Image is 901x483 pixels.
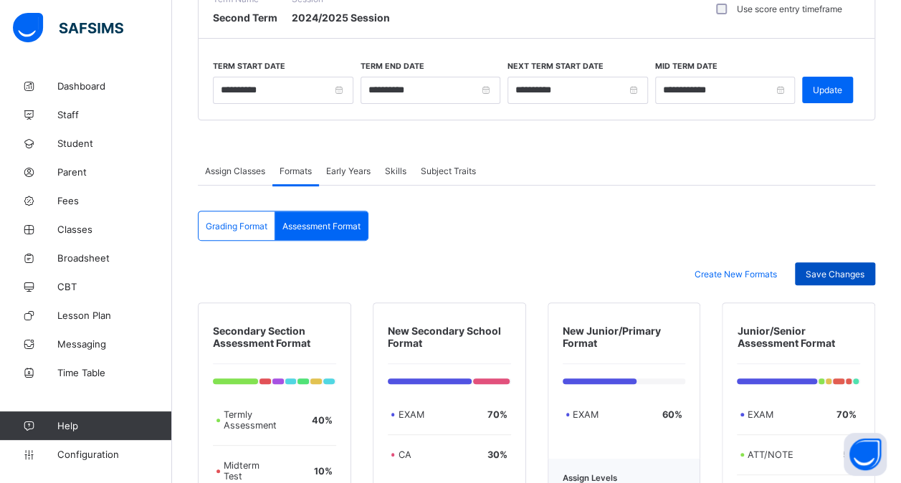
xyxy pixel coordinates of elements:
span: Update [813,85,842,95]
span: Assessment Format [282,221,361,231]
span: Help [57,420,171,431]
span: Subject Traits [421,166,476,176]
span: EXAM [573,409,599,420]
span: Skills [385,166,406,176]
span: Parent [57,166,172,178]
label: Use score entry timeframe [737,4,842,14]
button: Open asap [844,433,887,476]
span: EXAM [748,409,773,420]
span: Early Years [326,166,371,176]
span: New Junior/Primary Format [563,325,686,349]
span: Secondary Section Assessment Format [213,325,336,349]
label: Mid Term Date [655,62,718,71]
span: Dashboard [57,80,172,92]
span: CA [398,449,411,460]
span: 60 % [662,409,682,420]
label: Term End Date [361,62,424,71]
span: New Secondary School Format [388,325,511,349]
span: Fees [57,195,172,206]
label: Term Start Date [213,62,285,71]
span: Classes [57,224,172,235]
span: Junior/Senior Assessment Format [737,325,860,349]
span: Student [57,138,172,149]
span: 30 % [487,449,507,460]
span: Time Table [57,367,172,378]
span: Save Changes [806,269,864,279]
span: Midterm Test [224,460,259,482]
span: Assign Levels [563,473,617,483]
span: ATT/NOTE [748,449,793,460]
span: 70 % [487,409,507,420]
span: Lesson Plan [57,310,172,321]
span: CBT [57,281,172,292]
span: Formats [280,166,312,176]
span: Staff [57,109,172,120]
span: Second Term [213,11,277,24]
span: Broadsheet [57,252,172,264]
span: Grading Format [206,221,267,231]
span: 10 % [314,466,333,477]
span: Assign Classes [205,166,265,176]
span: Termly Assessment [224,409,277,431]
img: safsims [13,13,123,43]
span: 40 % [312,415,333,426]
span: Create New Formats [695,269,777,279]
label: Next Term Start Date [507,62,604,71]
span: Messaging [57,338,172,350]
span: EXAM [398,409,424,420]
span: 70 % [836,409,857,420]
span: 2024/2025 Session [292,11,390,24]
span: Configuration [57,449,171,460]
